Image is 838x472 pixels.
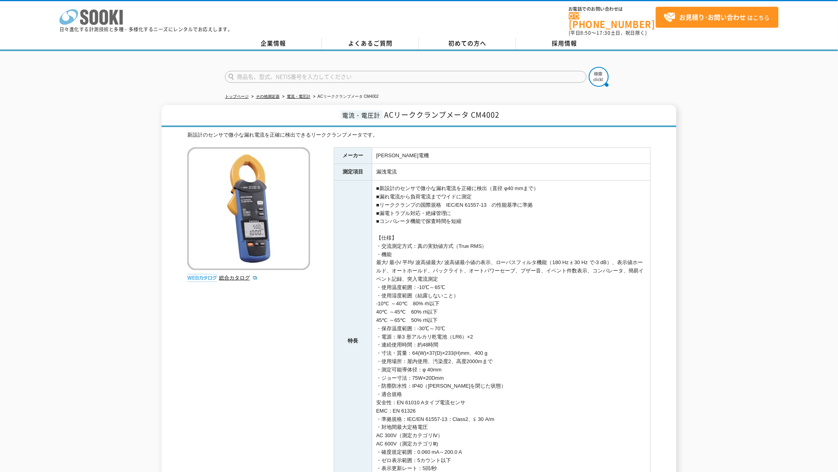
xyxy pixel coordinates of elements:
span: 初めての方へ [449,39,487,48]
strong: お見積り･お問い合わせ [680,12,746,22]
a: よくあるご質問 [322,38,419,49]
p: 日々進化する計測技術と多種・多様化するニーズにレンタルでお応えします。 [59,27,233,32]
span: 電流・電圧計 [341,110,383,120]
th: 測定項目 [334,164,372,181]
div: 新設計のセンサで微小な漏れ電流を正確に検出できるリーククランプメータです。 [187,131,651,139]
img: btn_search.png [589,67,609,87]
a: お見積り･お問い合わせはこちら [656,7,779,28]
span: はこちら [664,11,770,23]
span: (平日 ～ 土日、祝日除く) [569,29,647,36]
span: 17:30 [596,29,611,36]
a: 電流・電圧計 [287,94,310,99]
img: ACリーククランプメータ CM4002 [187,147,310,270]
a: [PHONE_NUMBER] [569,12,656,29]
span: ACリーククランプメータ CM4002 [385,109,500,120]
th: メーカー [334,147,372,164]
a: 初めての方へ [419,38,516,49]
span: 8:50 [581,29,592,36]
a: その他測定器 [256,94,280,99]
span: お電話でのお問い合わせは [569,7,656,11]
img: webカタログ [187,274,217,282]
a: 総合カタログ [219,275,258,281]
li: ACリーククランプメータ CM4002 [312,93,379,101]
td: 漏洩電流 [372,164,651,181]
a: 企業情報 [225,38,322,49]
a: トップページ [225,94,249,99]
td: [PERSON_NAME]電機 [372,147,651,164]
input: 商品名、型式、NETIS番号を入力してください [225,71,587,83]
a: 採用情報 [516,38,613,49]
